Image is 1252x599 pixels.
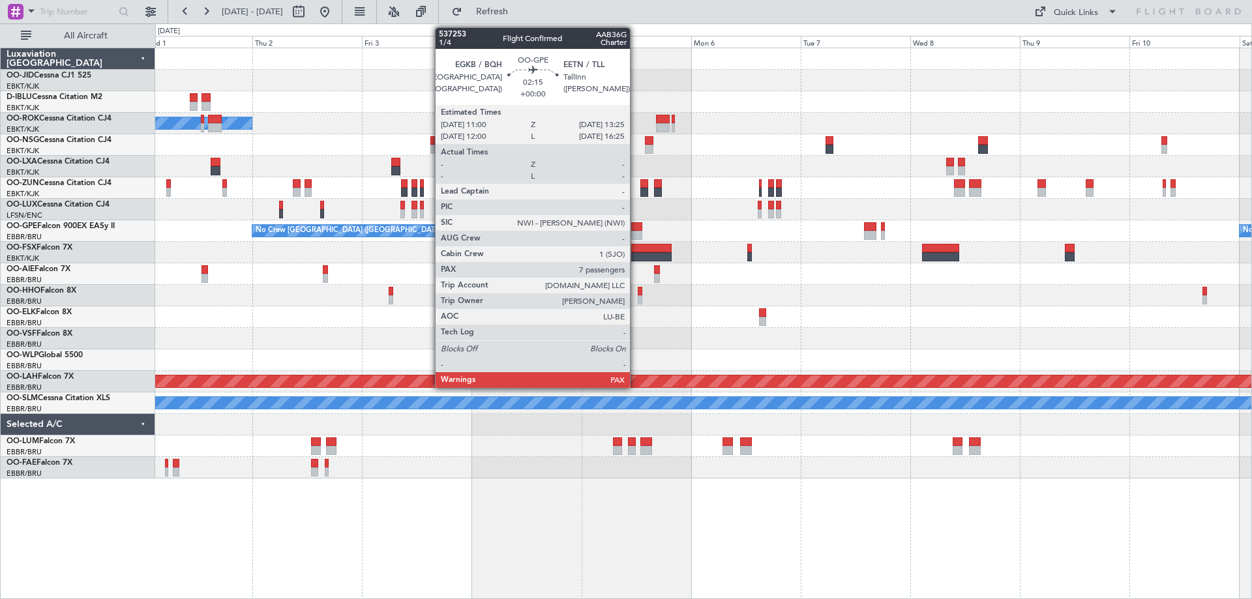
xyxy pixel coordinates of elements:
[7,189,39,199] a: EBKT/KJK
[7,459,72,467] a: OO-FAEFalcon 7X
[7,201,110,209] a: OO-LUXCessna Citation CJ4
[7,222,37,230] span: OO-GPE
[7,404,42,414] a: EBBR/BRU
[7,373,38,381] span: OO-LAH
[7,93,32,101] span: D-IBLU
[7,158,110,166] a: OO-LXACessna Citation CJ4
[222,6,283,18] span: [DATE] - [DATE]
[1020,36,1129,48] div: Thu 9
[7,211,42,220] a: LFSN/ENC
[7,136,39,144] span: OO-NSG
[7,383,42,392] a: EBBR/BRU
[7,275,42,285] a: EBBR/BRU
[7,469,42,478] a: EBBR/BRU
[465,7,520,16] span: Refresh
[1054,7,1098,20] div: Quick Links
[7,330,72,338] a: OO-VSFFalcon 8X
[582,36,691,48] div: Sun 5
[7,447,42,457] a: EBBR/BRU
[252,36,362,48] div: Thu 2
[7,115,39,123] span: OO-ROK
[7,459,37,467] span: OO-FAE
[7,318,42,328] a: EBBR/BRU
[7,361,42,371] a: EBBR/BRU
[7,103,39,113] a: EBKT/KJK
[7,437,39,445] span: OO-LUM
[7,308,36,316] span: OO-ELK
[7,72,34,80] span: OO-JID
[14,25,142,46] button: All Aircraft
[7,373,74,381] a: OO-LAHFalcon 7X
[472,36,582,48] div: Sat 4
[7,244,72,252] a: OO-FSXFalcon 7X
[7,330,37,338] span: OO-VSF
[7,136,112,144] a: OO-NSGCessna Citation CJ4
[7,93,102,101] a: D-IBLUCessna Citation M2
[7,244,37,252] span: OO-FSX
[256,221,474,241] div: No Crew [GEOGRAPHIC_DATA] ([GEOGRAPHIC_DATA] National)
[1129,36,1239,48] div: Fri 10
[40,2,115,22] input: Trip Number
[7,201,37,209] span: OO-LUX
[7,115,112,123] a: OO-ROKCessna Citation CJ4
[143,36,252,48] div: Wed 1
[7,351,83,359] a: OO-WLPGlobal 5500
[7,437,75,445] a: OO-LUMFalcon 7X
[7,265,70,273] a: OO-AIEFalcon 7X
[7,124,39,134] a: EBKT/KJK
[7,287,40,295] span: OO-HHO
[7,394,38,402] span: OO-SLM
[7,265,35,273] span: OO-AIE
[910,36,1020,48] div: Wed 8
[7,287,76,295] a: OO-HHOFalcon 8X
[7,254,39,263] a: EBKT/KJK
[445,1,524,22] button: Refresh
[34,31,138,40] span: All Aircraft
[7,81,39,91] a: EBKT/KJK
[7,308,72,316] a: OO-ELKFalcon 8X
[158,26,180,37] div: [DATE]
[7,168,39,177] a: EBKT/KJK
[7,72,91,80] a: OO-JIDCessna CJ1 525
[801,36,910,48] div: Tue 7
[7,232,42,242] a: EBBR/BRU
[7,179,112,187] a: OO-ZUNCessna Citation CJ4
[1028,1,1124,22] button: Quick Links
[362,36,471,48] div: Fri 3
[691,36,801,48] div: Mon 6
[7,394,110,402] a: OO-SLMCessna Citation XLS
[7,179,39,187] span: OO-ZUN
[7,158,37,166] span: OO-LXA
[7,297,42,306] a: EBBR/BRU
[7,222,115,230] a: OO-GPEFalcon 900EX EASy II
[7,146,39,156] a: EBKT/KJK
[7,351,38,359] span: OO-WLP
[7,340,42,349] a: EBBR/BRU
